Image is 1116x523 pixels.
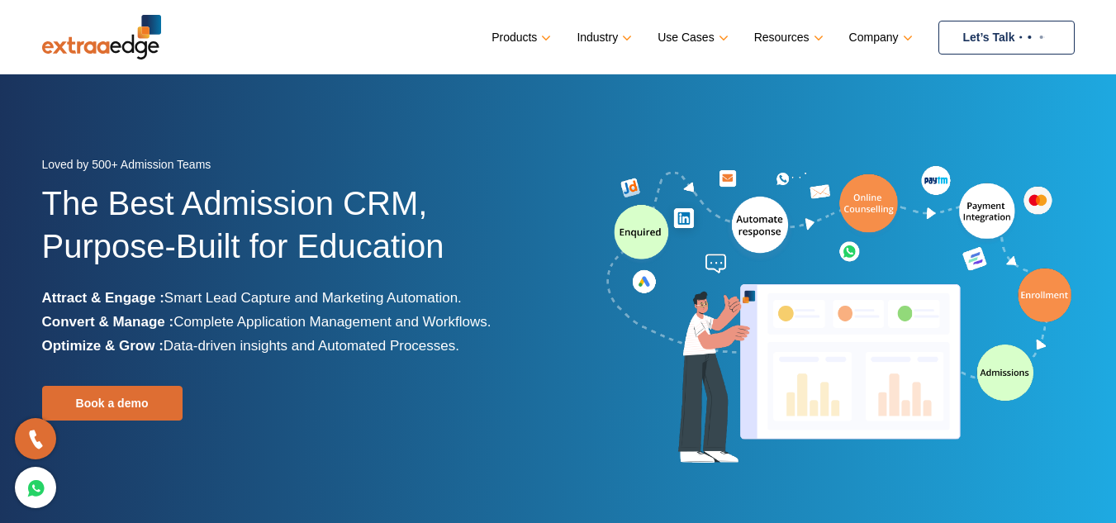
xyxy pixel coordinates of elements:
[164,338,459,354] span: Data-driven insights and Automated Processes.
[42,338,164,354] b: Optimize & Grow :
[604,162,1075,470] img: admission-software-home-page-header
[42,182,546,286] h1: The Best Admission CRM, Purpose-Built for Education
[42,386,183,421] a: Book a demo
[849,26,909,50] a: Company
[42,153,546,182] div: Loved by 500+ Admission Teams
[938,21,1075,55] a: Let’s Talk
[754,26,820,50] a: Resources
[42,290,164,306] b: Attract & Engage :
[173,314,491,330] span: Complete Application Management and Workflows.
[577,26,629,50] a: Industry
[164,290,462,306] span: Smart Lead Capture and Marketing Automation.
[42,314,174,330] b: Convert & Manage :
[658,26,724,50] a: Use Cases
[492,26,548,50] a: Products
